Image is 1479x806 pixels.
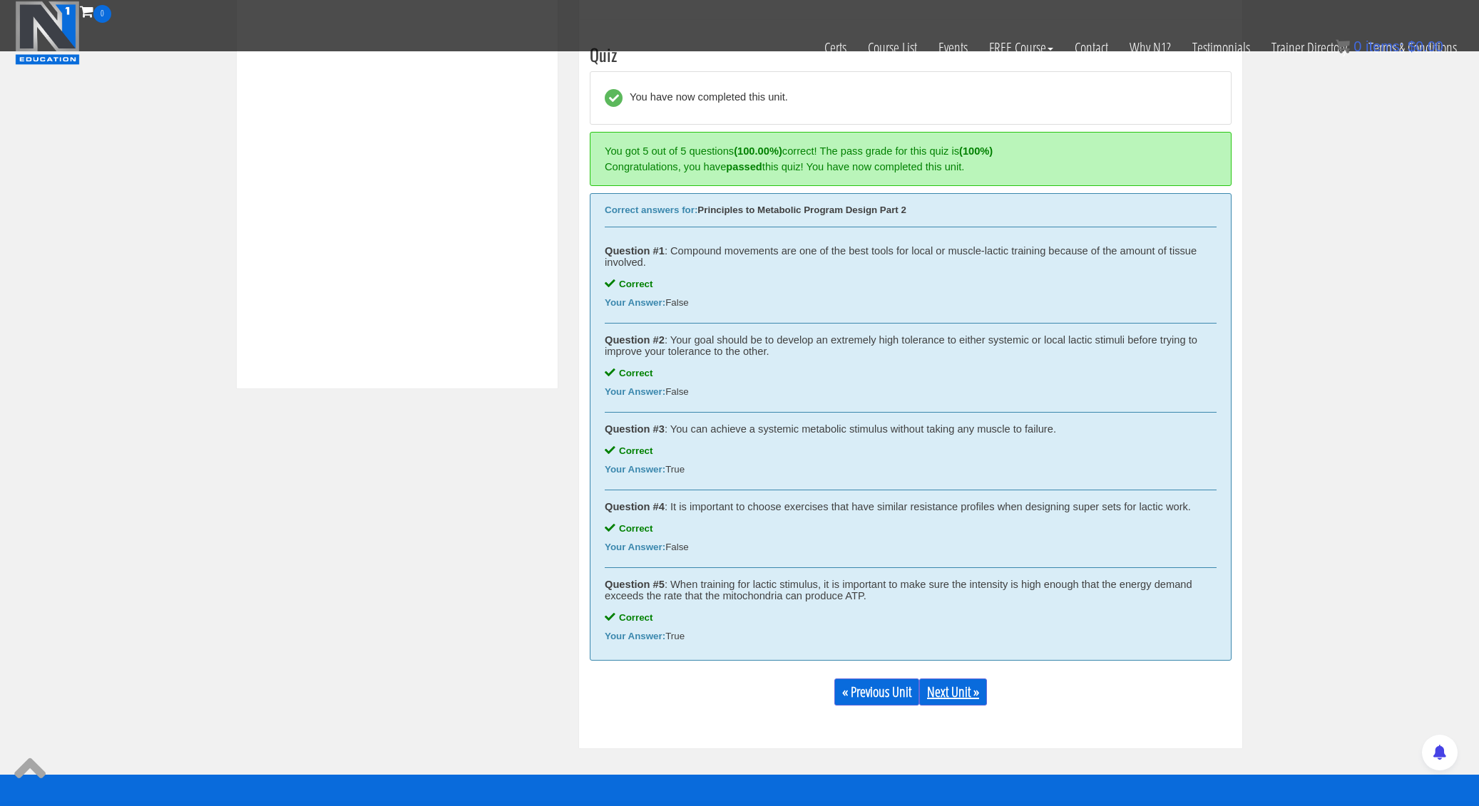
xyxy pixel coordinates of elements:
[605,464,665,475] b: Your Answer:
[605,631,1217,642] div: True
[623,89,788,107] div: You have now completed this unit.
[605,612,1217,624] div: Correct
[959,145,993,157] strong: (100%)
[605,159,1209,175] div: Congratulations, you have this quiz! You have now completed this unit.
[1408,38,1443,54] bdi: 0.00
[814,23,857,73] a: Certs
[1366,38,1403,54] span: items:
[605,501,665,512] strong: Question #4
[80,1,111,21] a: 0
[605,245,1217,268] div: : Compound movements are one of the best tools for local or muscle-lactic training because of the...
[1336,39,1350,53] img: icon11.png
[605,423,665,435] strong: Question #3
[605,523,1217,534] div: Correct
[605,579,665,590] strong: Question #5
[605,464,1217,475] div: True
[605,205,1217,216] div: Principles to Metabolic Program Design Part 2
[605,368,1217,379] div: Correct
[605,334,665,346] strong: Question #2
[605,542,1217,553] div: False
[1182,23,1261,73] a: Testimonials
[605,386,1217,398] div: False
[726,161,762,172] strong: passed
[605,631,665,641] b: Your Answer:
[605,334,1217,357] div: : Your goal should be to develop an extremely high tolerance to either systemic or local lactic s...
[919,678,987,706] a: Next Unit »
[857,23,928,73] a: Course List
[605,445,1217,457] div: Correct
[605,579,1217,601] div: : When training for lactic stimulus, it is important to make sure the intensity is high enough th...
[1358,23,1468,73] a: Terms & Conditions
[605,423,1217,435] div: : You can achieve a systemic metabolic stimulus without taking any muscle to failure.
[1064,23,1119,73] a: Contact
[1119,23,1182,73] a: Why N1?
[15,1,80,65] img: n1-education
[93,5,111,23] span: 0
[928,23,978,73] a: Events
[605,501,1217,512] div: : It is important to choose exercises that have similar resistance profiles when designing super ...
[605,297,665,308] b: Your Answer:
[1261,23,1358,73] a: Trainer Directory
[1336,38,1443,54] a: 0 items: $0.00
[605,205,697,215] b: Correct answers for:
[834,678,919,706] a: « Previous Unit
[605,279,1217,290] div: Correct
[734,145,782,157] strong: (100.00%)
[1408,38,1416,54] span: $
[605,143,1209,159] div: You got 5 out of 5 questions correct! The pass grade for this quiz is
[605,386,665,397] b: Your Answer:
[605,542,665,552] b: Your Answer:
[605,297,1217,309] div: False
[978,23,1064,73] a: FREE Course
[605,245,665,257] strong: Question #1
[1353,38,1361,54] span: 0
